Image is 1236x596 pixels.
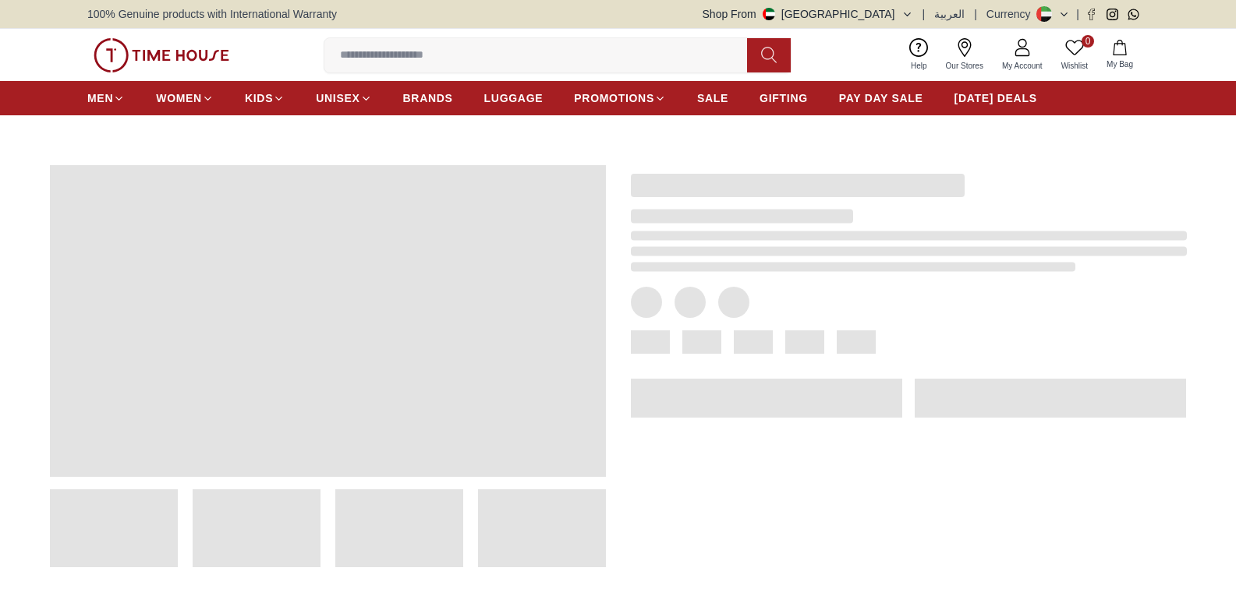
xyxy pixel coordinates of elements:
[94,38,229,72] img: ...
[87,6,337,22] span: 100% Genuine products with International Warranty
[996,60,1049,72] span: My Account
[923,6,926,22] span: |
[87,90,113,106] span: MEN
[484,84,544,112] a: LUGGAGE
[1107,9,1118,20] a: Instagram
[1055,60,1094,72] span: Wishlist
[937,35,993,75] a: Our Stores
[839,84,923,112] a: PAY DAY SALE
[316,84,371,112] a: UNISEX
[403,84,453,112] a: BRANDS
[763,8,775,20] img: United Arab Emirates
[484,90,544,106] span: LUGGAGE
[697,90,728,106] span: SALE
[1082,35,1094,48] span: 0
[954,84,1037,112] a: [DATE] DEALS
[156,84,214,112] a: WOMEN
[760,84,808,112] a: GIFTING
[245,90,273,106] span: KIDS
[403,90,453,106] span: BRANDS
[1085,9,1097,20] a: Facebook
[760,90,808,106] span: GIFTING
[839,90,923,106] span: PAY DAY SALE
[574,90,654,106] span: PROMOTIONS
[905,60,933,72] span: Help
[156,90,202,106] span: WOMEN
[1076,6,1079,22] span: |
[1097,37,1142,73] button: My Bag
[316,90,359,106] span: UNISEX
[940,60,990,72] span: Our Stores
[1052,35,1097,75] a: 0Wishlist
[703,6,913,22] button: Shop From[GEOGRAPHIC_DATA]
[954,90,1037,106] span: [DATE] DEALS
[974,6,977,22] span: |
[574,84,666,112] a: PROMOTIONS
[87,84,125,112] a: MEN
[697,84,728,112] a: SALE
[934,6,965,22] button: العربية
[986,6,1037,22] div: Currency
[1128,9,1139,20] a: Whatsapp
[1100,58,1139,70] span: My Bag
[245,84,285,112] a: KIDS
[901,35,937,75] a: Help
